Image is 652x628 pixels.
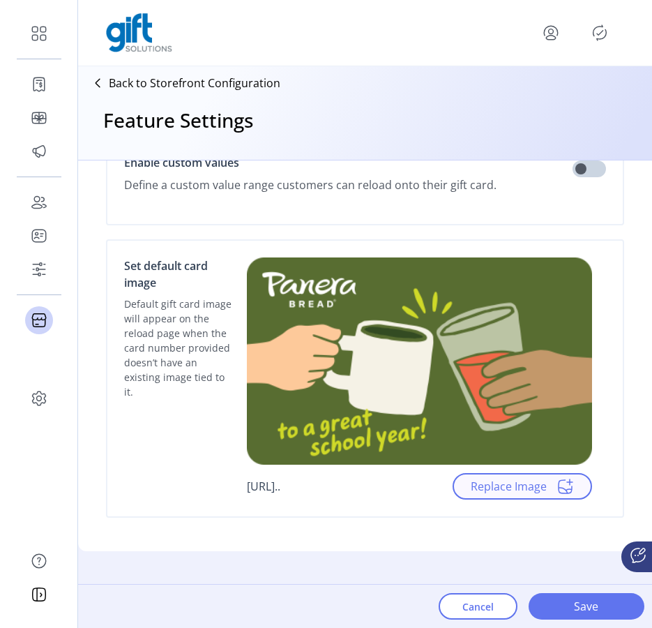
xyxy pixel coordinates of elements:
div: Enable custom values [124,149,496,177]
span: Cancel [462,599,494,614]
p: Default gift card image will appear on the reload page when the card number provided doesn’t have... [124,297,233,399]
p: Back to Storefront Configuration [109,75,280,91]
div: [URL].. [247,478,420,495]
span: Save [547,598,626,615]
button: Cancel [439,593,517,620]
span: Replace Image [471,478,547,495]
button: Publisher Panel [589,22,611,44]
h3: Feature Settings [103,105,254,135]
img: logo [106,13,172,52]
div: Define a custom value range customers can reload onto their gift card. [124,177,496,193]
button: Save [529,593,644,620]
button: menu [540,22,562,44]
p: Set default card image [124,257,233,291]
